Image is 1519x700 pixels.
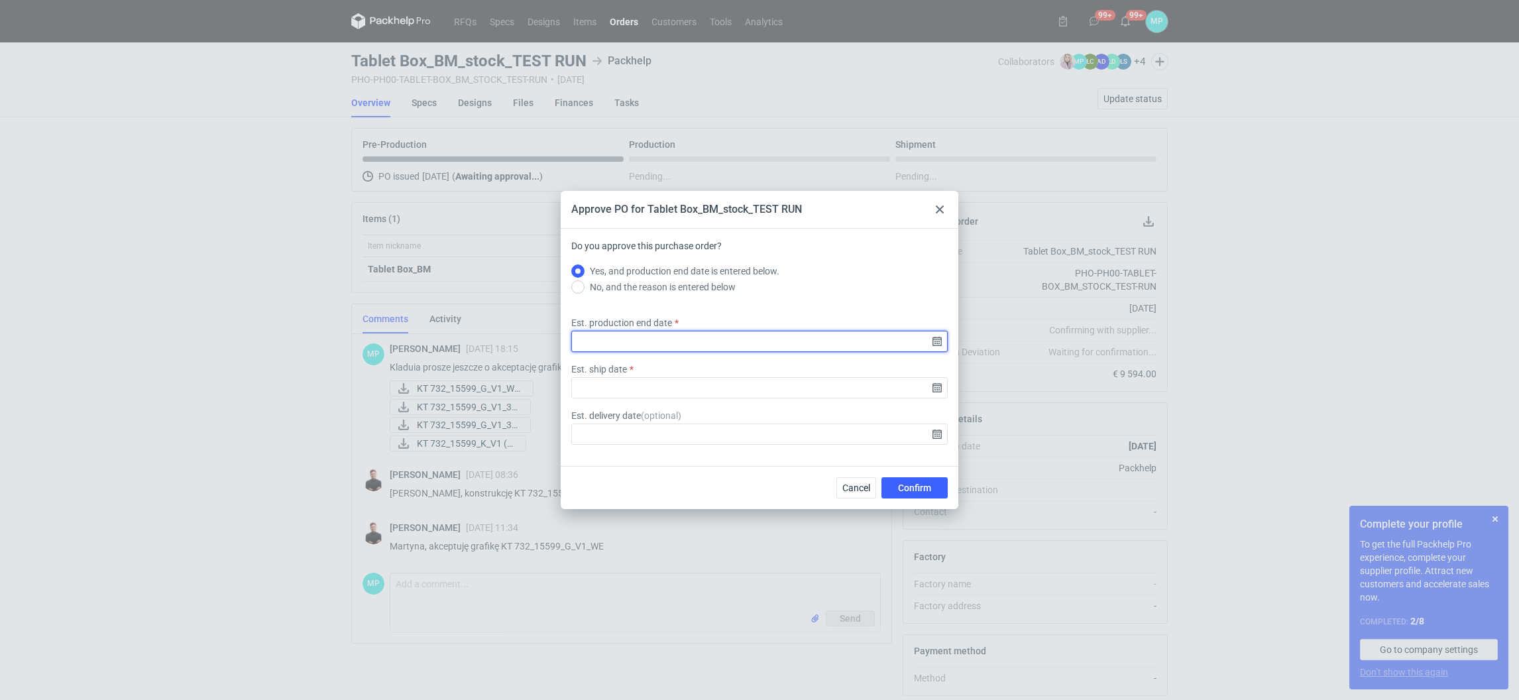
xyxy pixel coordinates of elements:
[571,239,722,263] label: Do you approve this purchase order?
[881,477,948,498] button: Confirm
[571,316,672,329] label: Est. production end date
[836,477,876,498] button: Cancel
[571,202,802,217] div: Approve PO for Tablet Box_BM_stock_TEST RUN
[571,409,681,422] label: Est. delivery date
[842,483,870,493] span: Cancel
[641,410,681,421] span: ( optional )
[571,363,627,376] label: Est. ship date
[898,483,931,493] span: Confirm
